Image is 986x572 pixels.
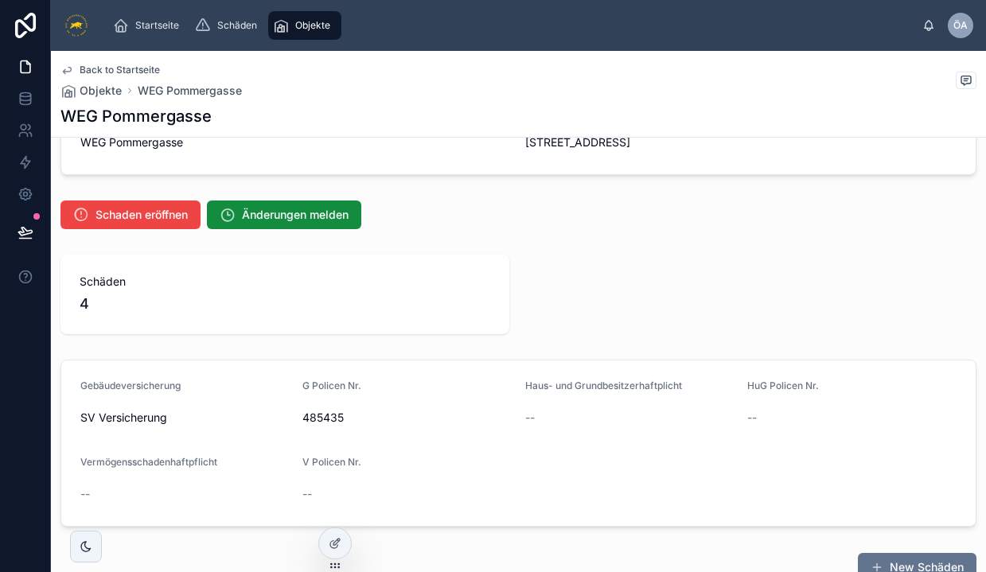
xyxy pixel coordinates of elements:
[138,83,242,99] a: WEG Pommergasse
[268,11,341,40] a: Objekte
[295,19,330,32] span: Objekte
[80,410,290,426] span: SV Versicherung
[64,13,89,38] img: App logo
[217,19,257,32] span: Schäden
[525,410,535,426] span: --
[108,11,190,40] a: Startseite
[95,207,188,223] span: Schaden eröffnen
[60,200,201,229] button: Schaden eröffnen
[80,456,217,468] span: Vermögensschadenhaftpflicht
[953,19,968,32] span: ÖA
[242,207,349,223] span: Änderungen melden
[60,105,212,127] h1: WEG Pommergasse
[60,83,122,99] a: Objekte
[80,83,122,99] span: Objekte
[207,200,361,229] button: Änderungen melden
[302,456,361,468] span: V Policen Nr.
[80,134,512,150] span: WEG Pommergasse
[747,379,819,391] span: HuG Policen Nr.
[60,64,160,76] a: Back to Startseite
[525,134,735,150] span: [STREET_ADDRESS]
[135,19,179,32] span: Startseite
[302,486,312,502] span: --
[302,379,361,391] span: G Policen Nr.
[80,64,160,76] span: Back to Startseite
[80,486,90,502] span: --
[302,410,512,426] span: 485435
[80,379,181,391] span: Gebäudeversicherung
[190,11,268,40] a: Schäden
[525,379,682,391] span: Haus- und Grundbesitzerhaftplicht
[747,410,757,426] span: --
[102,8,922,43] div: scrollable content
[80,293,490,315] span: 4
[80,274,490,290] span: Schäden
